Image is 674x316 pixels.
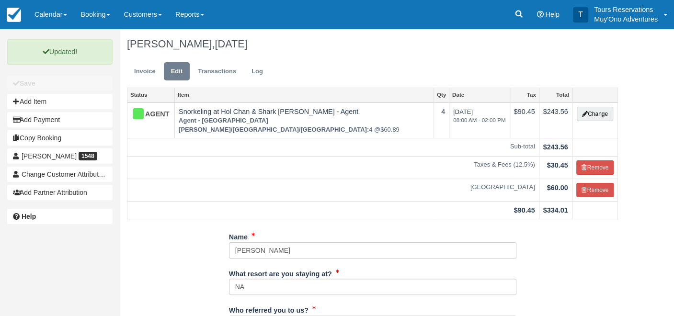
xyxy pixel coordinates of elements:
[7,185,113,200] button: Add Partner Attribution
[547,161,568,169] strong: $30.45
[131,183,535,192] em: [GEOGRAPHIC_DATA]
[7,8,21,22] img: checkfront-main-nav-mini-logo.png
[79,152,97,160] span: 1548
[434,102,449,138] td: 4
[22,152,77,160] span: [PERSON_NAME]
[545,11,560,18] span: Help
[175,102,434,138] td: Snorkeling at Hol Chan & Shark [PERSON_NAME] - Agent
[449,88,510,102] a: Date
[191,62,243,81] a: Transactions
[577,107,613,121] button: Change
[229,302,308,316] label: Who referred you to us?
[7,148,113,164] a: [PERSON_NAME] 1548
[179,116,430,134] em: 4 @
[131,160,535,169] em: Taxes & Fees (12.5%)
[22,213,36,220] b: Help
[22,170,108,178] span: Change Customer Attribution
[543,143,568,151] strong: $243.56
[127,62,163,81] a: Invoice
[537,11,543,18] i: Help
[510,88,539,102] a: Tax
[131,142,535,151] em: Sub-total
[127,88,174,102] a: Status
[543,206,568,214] strong: $334.01
[434,88,449,102] a: Qty
[175,88,434,102] a: Item
[539,102,572,138] td: $243.56
[215,38,247,50] span: [DATE]
[7,167,113,182] button: Change Customer Attribution
[229,229,248,242] label: Name
[179,117,369,133] strong: Agent - San Pedro/Belize City/Caye Caulker
[594,5,658,14] p: Tours Reservations
[164,62,190,81] a: Edit
[7,76,113,91] button: Save
[573,7,588,23] div: T
[244,62,270,81] a: Log
[7,130,113,146] button: Copy Booking
[576,160,614,175] button: Remove
[453,108,506,124] span: [DATE]
[453,116,506,124] em: 08:00 AM - 02:00 PM
[7,112,113,127] button: Add Payment
[594,14,658,24] p: Muy'Ono Adventures
[510,102,539,138] td: $90.45
[7,209,113,224] a: Help
[7,39,113,65] p: Updated!
[20,79,35,87] b: Save
[539,88,572,102] a: Total
[514,206,535,214] strong: $90.45
[7,94,113,109] button: Add Item
[131,107,162,122] div: AGENT
[547,184,568,192] strong: $60.00
[229,266,332,279] label: What resort are you staying at?
[380,126,400,133] span: $60.89
[127,38,618,50] h1: [PERSON_NAME],
[576,183,614,197] button: Remove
